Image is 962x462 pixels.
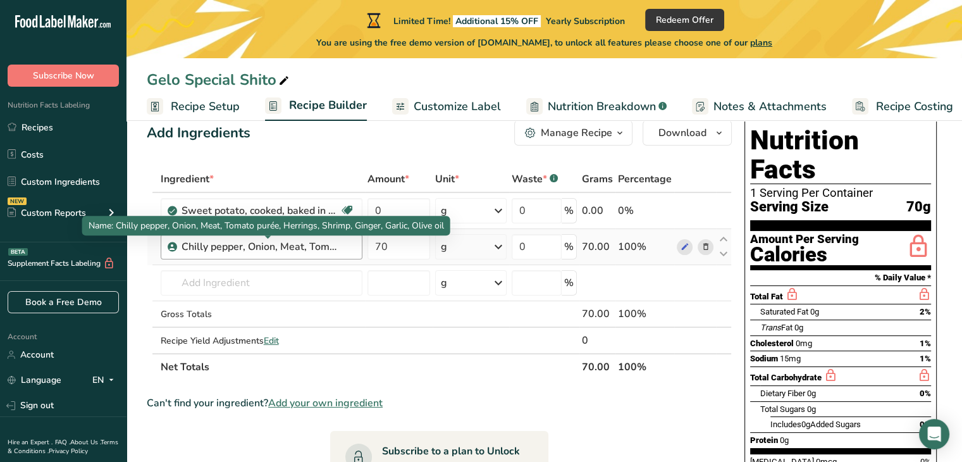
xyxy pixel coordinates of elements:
div: 0 [582,333,613,348]
span: 0g [780,435,789,445]
div: NEW [8,197,27,205]
span: 0% [920,389,931,398]
div: Custom Reports [8,206,86,220]
span: 1% [920,339,931,348]
a: Recipe Setup [147,92,240,121]
button: Redeem Offer [645,9,724,31]
span: 1% [920,354,931,363]
div: Manage Recipe [541,125,612,140]
div: Sweet potato, cooked, baked in skin, flesh, without salt [182,203,340,218]
span: 2% [920,307,931,316]
span: Customize Label [414,98,501,115]
span: Nutrition Breakdown [548,98,656,115]
div: 100% [618,306,672,322]
span: Unit [435,172,459,187]
div: Chilly pepper, Onion, Meat, Tomato purée, Herrings, Shrimp, Ginger, Garlic, Olive oil [182,239,340,254]
span: 0g [807,404,816,414]
div: Calories [750,246,859,264]
button: Subscribe Now [8,65,119,87]
a: About Us . [70,438,101,447]
span: Saturated Fat [760,307,808,316]
a: FAQ . [55,438,70,447]
div: Gross Totals [161,308,362,321]
a: Customize Label [392,92,501,121]
div: Gelo Special Shito [147,68,292,91]
div: BETA [8,248,28,256]
span: 0g [807,389,816,398]
span: 0g [801,420,810,429]
a: Terms & Conditions . [8,438,118,456]
span: 0mg [796,339,812,348]
a: Language [8,369,61,391]
span: Total Fat [750,292,783,301]
span: Edit [264,335,279,347]
a: Nutrition Breakdown [526,92,667,121]
span: Protein [750,435,778,445]
div: Add Ingredients [147,123,250,144]
h1: Nutrition Facts [750,126,931,184]
input: Add Ingredient [161,270,362,296]
span: Amount [367,172,409,187]
span: 0g [794,323,803,332]
span: Dietary Fiber [760,389,805,398]
span: Notes & Attachments [713,98,827,115]
div: Limited Time! [364,13,625,28]
span: Includes Added Sugars [770,420,861,429]
button: Manage Recipe [514,120,632,146]
div: Open Intercom Messenger [919,419,949,449]
span: Yearly Subscription [546,15,625,27]
span: Sodium [750,354,778,363]
a: Notes & Attachments [692,92,827,121]
span: Cholesterol [750,339,794,348]
th: Net Totals [158,353,579,380]
span: You are using the free demo version of [DOMAIN_NAME], to unlock all features please choose one of... [316,36,772,49]
div: Can't find your ingredient? [147,396,732,411]
span: Subscribe Now [33,69,94,82]
a: Recipe Builder [265,91,367,122]
span: Name: Chilly pepper, Onion, Meat, Tomato purée, Herrings, Shrimp, Ginger, Garlic, Olive oil [89,220,444,232]
span: Recipe Setup [171,98,240,115]
div: 0% [618,203,672,218]
div: 70.00 [582,306,613,322]
span: Fat [760,323,792,332]
a: Privacy Policy [49,447,88,456]
span: 70g [906,199,931,215]
span: Percentage [618,172,672,187]
span: Redeem Offer [656,13,713,27]
span: Recipe Costing [876,98,953,115]
span: Grams [582,172,613,187]
div: 1 Serving Per Container [750,187,931,199]
div: EN [92,373,119,388]
span: Total Carbohydrate [750,373,822,382]
span: Serving Size [750,199,829,215]
span: 0g [810,307,819,316]
span: plans [750,37,772,49]
div: g [441,203,447,218]
span: Add your own ingredient [268,396,383,411]
button: Download [643,120,732,146]
i: Trans [760,323,781,332]
div: g [441,275,447,290]
span: Download [658,125,706,140]
section: % Daily Value * [750,270,931,285]
span: Recipe Builder [289,97,367,114]
span: Additional 15% OFF [453,15,541,27]
th: 70.00 [579,353,615,380]
div: g [441,239,447,254]
span: Total Sugars [760,404,805,414]
div: Amount Per Serving [750,234,859,246]
th: 100% [615,353,674,380]
a: Hire an Expert . [8,438,52,447]
div: 70.00 [582,239,613,254]
span: Ingredient [161,172,214,187]
div: Waste [512,172,558,187]
a: Recipe Costing [852,92,953,121]
span: 15mg [780,354,801,363]
div: 100% [618,239,672,254]
div: 0.00 [582,203,613,218]
a: Book a Free Demo [8,291,119,313]
div: Recipe Yield Adjustments [161,334,362,347]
